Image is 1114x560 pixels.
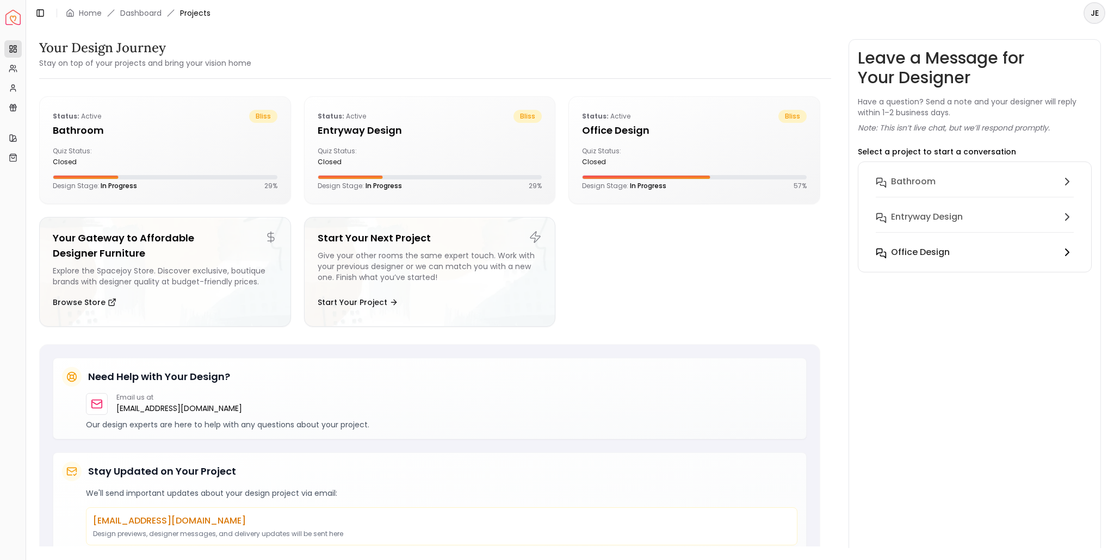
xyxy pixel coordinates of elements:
button: Start Your Project [318,291,398,313]
h5: Need Help with Your Design? [88,369,230,384]
button: Office design [867,241,1082,263]
h5: Your Gateway to Affordable Designer Furniture [53,231,277,261]
a: Home [79,8,102,18]
p: Design previews, designer messages, and delivery updates will be sent here [93,530,790,538]
p: Have a question? Send a note and your designer will reply within 1–2 business days. [858,96,1092,118]
h6: Office design [891,246,950,259]
a: Spacejoy [5,10,21,25]
p: Email us at [116,393,242,402]
button: Bathroom [867,171,1082,206]
div: Quiz Status: [582,147,690,166]
p: 29 % [264,182,277,190]
span: bliss [778,110,807,123]
span: Projects [180,8,211,18]
span: In Progress [366,181,402,190]
button: entryway design [867,206,1082,241]
p: Design Stage: [582,182,666,190]
div: closed [318,158,425,166]
p: Design Stage: [53,182,137,190]
h5: Start Your Next Project [318,231,542,246]
span: bliss [513,110,542,123]
div: Quiz Status: [53,147,160,166]
div: Give your other rooms the same expert touch. Work with your previous designer or we can match you... [318,250,542,287]
a: [EMAIL_ADDRESS][DOMAIN_NAME] [116,402,242,415]
span: In Progress [630,181,666,190]
b: Status: [53,111,79,121]
h3: Your Design Journey [39,39,251,57]
h5: Office design [582,123,807,138]
div: Quiz Status: [318,147,425,166]
p: active [582,110,630,123]
p: Design Stage: [318,182,402,190]
b: Status: [318,111,344,121]
div: Explore the Spacejoy Store. Discover exclusive, boutique brands with designer quality at budget-f... [53,265,277,287]
button: JE [1084,2,1105,24]
b: Status: [582,111,609,121]
h6: entryway design [891,210,963,223]
p: Note: This isn’t live chat, but we’ll respond promptly. [858,122,1050,133]
p: active [318,110,366,123]
h5: entryway design [318,123,542,138]
button: Browse Store [53,291,116,313]
small: Stay on top of your projects and bring your vision home [39,58,251,69]
h5: Bathroom [53,123,277,138]
img: Spacejoy Logo [5,10,21,25]
nav: breadcrumb [66,8,211,18]
h3: Leave a Message for Your Designer [858,48,1092,88]
p: 29 % [529,182,542,190]
h5: Stay Updated on Your Project [88,464,236,479]
a: Dashboard [120,8,162,18]
p: 57 % [794,182,807,190]
p: [EMAIL_ADDRESS][DOMAIN_NAME] [93,514,790,527]
div: closed [53,158,160,166]
span: In Progress [101,181,137,190]
p: active [53,110,101,123]
div: closed [582,158,690,166]
span: bliss [249,110,277,123]
p: Our design experts are here to help with any questions about your project. [86,419,797,430]
p: We'll send important updates about your design project via email: [86,488,797,499]
a: Start Your Next ProjectGive your other rooms the same expert touch. Work with your previous desig... [304,217,556,327]
a: Your Gateway to Affordable Designer FurnitureExplore the Spacejoy Store. Discover exclusive, bout... [39,217,291,327]
h6: Bathroom [891,175,936,188]
span: JE [1085,3,1104,23]
p: Select a project to start a conversation [858,146,1016,157]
